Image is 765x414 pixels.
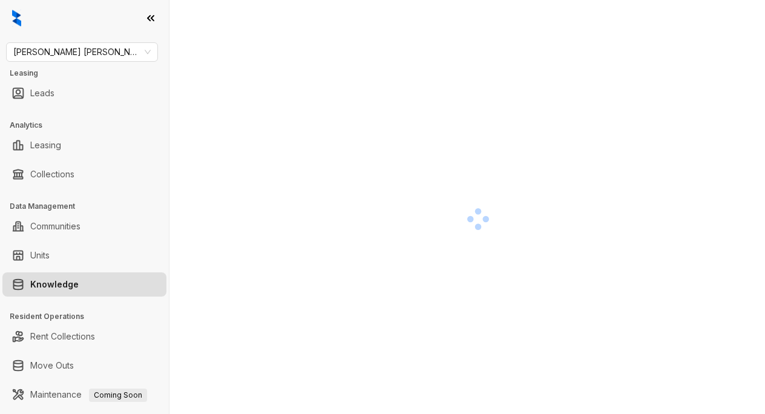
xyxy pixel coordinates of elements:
a: Rent Collections [30,324,95,349]
li: Knowledge [2,272,166,297]
li: Communities [2,214,166,238]
a: Leasing [30,133,61,157]
li: Units [2,243,166,268]
h3: Resident Operations [10,311,169,322]
h3: Leasing [10,68,169,79]
li: Maintenance [2,383,166,407]
li: Rent Collections [2,324,166,349]
li: Move Outs [2,353,166,378]
span: Gates Hudson [13,43,151,61]
a: Units [30,243,50,268]
li: Leasing [2,133,166,157]
a: Knowledge [30,272,79,297]
h3: Analytics [10,120,169,131]
span: Coming Soon [89,389,147,402]
a: Leads [30,81,54,105]
li: Collections [2,162,166,186]
a: Collections [30,162,74,186]
h3: Data Management [10,201,169,212]
a: Move Outs [30,353,74,378]
img: logo [12,10,21,27]
a: Communities [30,214,80,238]
li: Leads [2,81,166,105]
